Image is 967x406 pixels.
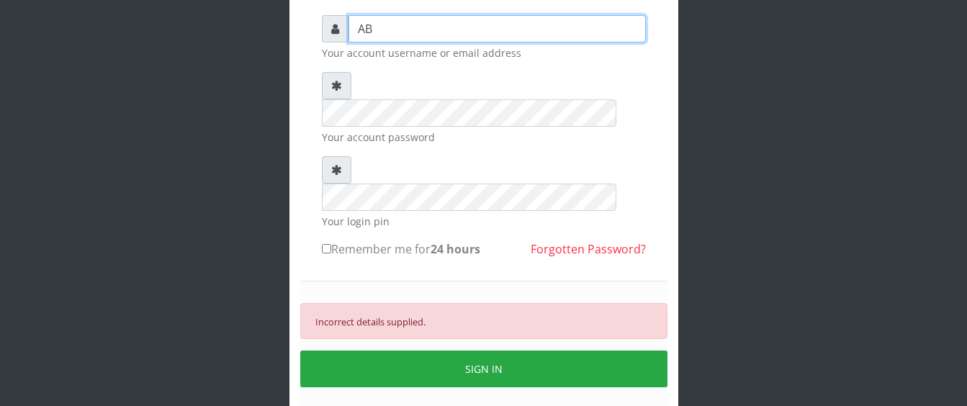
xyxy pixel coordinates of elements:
small: Your account password [322,130,646,145]
small: Incorrect details supplied. [315,315,426,328]
small: Your login pin [322,214,646,229]
input: Username or email address [348,15,646,42]
small: Your account username or email address [322,45,646,60]
button: SIGN IN [300,351,667,387]
a: Forgotten Password? [531,241,646,257]
b: 24 hours [431,241,480,257]
label: Remember me for [322,240,480,258]
input: Remember me for24 hours [322,244,331,253]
